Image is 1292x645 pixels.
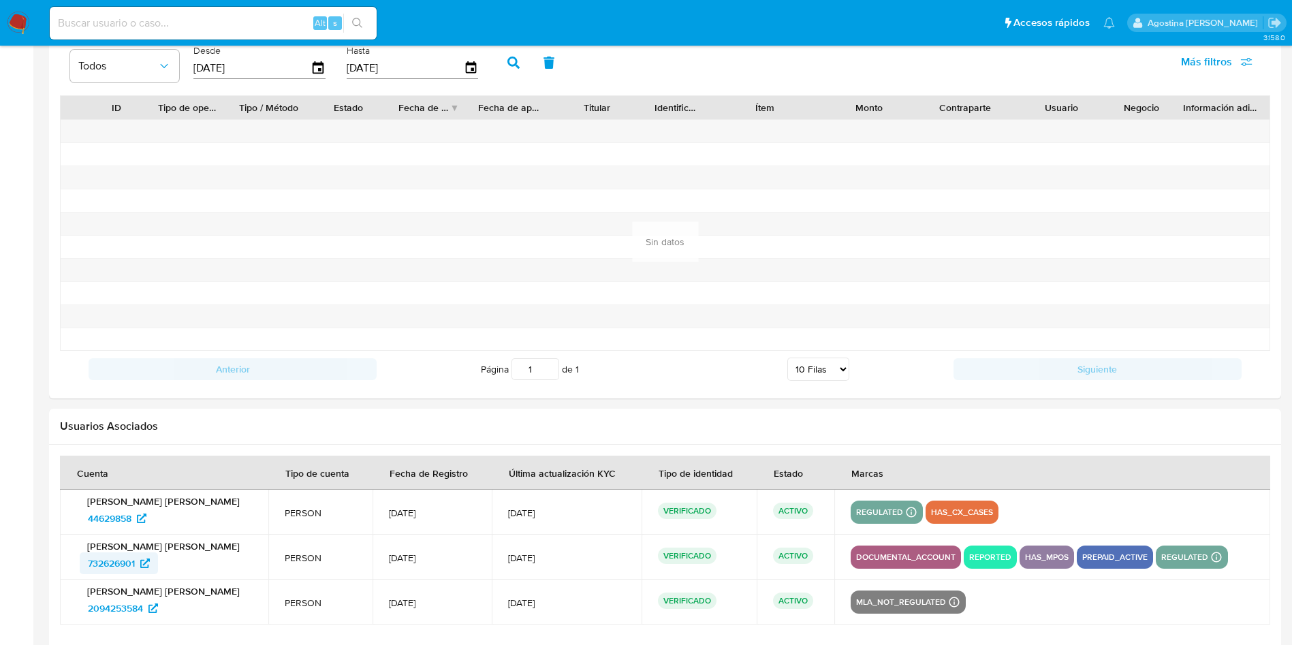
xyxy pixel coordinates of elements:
[1148,16,1263,29] p: agostina.faruolo@mercadolibre.com
[1263,32,1285,43] span: 3.158.0
[1267,16,1282,30] a: Salir
[60,420,1270,433] h2: Usuarios Asociados
[333,16,337,29] span: s
[50,14,377,32] input: Buscar usuario o caso...
[1103,17,1115,29] a: Notificaciones
[1013,16,1090,30] span: Accesos rápidos
[315,16,326,29] span: Alt
[343,14,371,33] button: search-icon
